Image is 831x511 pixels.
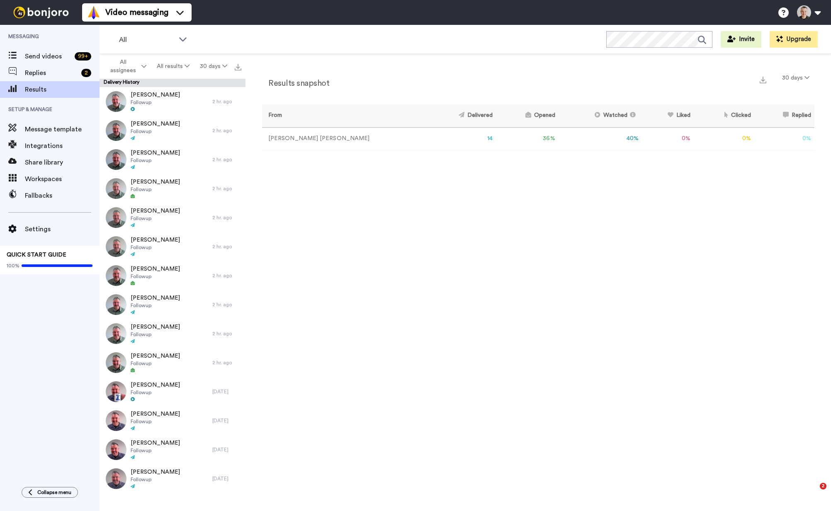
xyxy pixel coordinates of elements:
span: [PERSON_NAME] [131,265,180,273]
button: 30 days [777,70,814,85]
span: [PERSON_NAME] [131,236,180,244]
td: 0 % [694,127,754,150]
td: 40 % [559,127,642,150]
span: Video messaging [105,7,168,18]
span: Followup [131,273,180,280]
div: [DATE] [212,388,241,395]
span: Collapse menu [37,489,71,496]
img: 447585ef-74f9-45f9-b481-fb0bf318a7dd-thumb.jpg [106,352,126,373]
span: Followup [131,389,180,396]
th: Watched [559,104,642,127]
div: 2 hr. ago [212,98,241,105]
img: vm-color.svg [87,6,100,19]
th: Replied [754,104,814,127]
a: [PERSON_NAME]Followup2 hr. ago [100,174,245,203]
img: bj-logo-header-white.svg [10,7,72,18]
img: 58d388e5-a7d4-4ae2-9a4f-80f4eeb63a24-thumb.jpg [106,468,126,489]
img: export.svg [760,77,766,83]
span: Followup [131,157,180,164]
a: [PERSON_NAME]Followup[DATE] [100,435,245,464]
span: [PERSON_NAME] [131,410,180,418]
span: Integrations [25,141,100,151]
div: 2 hr. ago [212,185,241,192]
img: 6344eb66-d0d7-4a8a-8154-0916758f4a12-thumb.jpg [106,381,126,402]
td: 0 % [642,127,694,150]
span: Message template [25,124,100,134]
img: 73c61c3a-7cc2-4f4b-929e-9f098adebb99-thumb.jpg [106,439,126,460]
span: Followup [131,476,180,483]
span: Replies [25,68,78,78]
span: 2 [820,483,826,489]
div: 2 hr. ago [212,359,241,366]
button: 30 days [194,59,232,74]
img: 3b8af560-3691-4e6d-b4b4-c38c9ac050e0-thumb.jpg [106,149,126,170]
div: 2 hr. ago [212,330,241,337]
span: Send videos [25,51,71,61]
img: 35b074f6-fc58-4d43-84b5-8ccafce6156e-thumb.jpg [106,294,126,315]
a: [PERSON_NAME]Followup[DATE] [100,406,245,435]
span: [PERSON_NAME] [131,91,180,99]
span: [PERSON_NAME] [131,294,180,302]
img: 696b1c02-aedb-46e1-af9d-21a4c1e21220-thumb.jpg [106,91,126,112]
img: 21e42fae-2996-4db0-8752-a143f01890f3-thumb.jpg [106,120,126,141]
div: 2 hr. ago [212,156,241,163]
span: Workspaces [25,174,100,184]
span: [PERSON_NAME] [131,352,180,360]
iframe: Intercom live chat [803,483,823,503]
img: dcebfc17-f89b-4cc7-8252-5be1aef7b3eb-thumb.jpg [106,178,126,199]
h2: Results snapshot [262,79,329,88]
div: 2 hr. ago [212,272,241,279]
span: Followup [131,360,180,367]
span: Followup [131,99,180,106]
span: [PERSON_NAME] [131,120,180,128]
td: [PERSON_NAME] [PERSON_NAME] [262,127,427,150]
th: Clicked [694,104,754,127]
img: 9ca212c2-776d-4994-8b81-b99293119717-thumb.jpg [106,236,126,257]
img: 623df40a-fe70-49d4-a4aa-954873ac6804-thumb.jpg [106,265,126,286]
a: [PERSON_NAME]Followup2 hr. ago [100,203,245,232]
img: 0af667d6-3be7-41ad-8f1e-325fd6d08f1e-thumb.jpg [106,323,126,344]
button: All assignees [101,55,152,78]
div: Delivery History [100,79,245,87]
span: 100% [7,262,19,269]
span: Followup [131,244,180,251]
span: Followup [131,215,180,222]
span: [PERSON_NAME] [131,468,180,476]
span: Fallbacks [25,191,100,201]
span: Followup [131,331,180,338]
a: [PERSON_NAME]Followup2 hr. ago [100,145,245,174]
span: Results [25,85,100,94]
div: 2 hr. ago [212,301,241,308]
span: [PERSON_NAME] [131,149,180,157]
img: export.svg [235,64,241,70]
th: Opened [496,104,559,127]
div: 99 + [75,52,91,61]
div: [DATE] [212,446,241,453]
span: [PERSON_NAME] [131,439,180,447]
th: Delivered [427,104,496,127]
a: [PERSON_NAME]Followup[DATE] [100,377,245,406]
a: [PERSON_NAME]Followup2 hr. ago [100,348,245,377]
span: [PERSON_NAME] [131,381,180,389]
div: 2 hr. ago [212,214,241,221]
button: Invite [721,31,761,48]
button: Export a summary of each team member’s results that match this filter now. [757,73,769,85]
a: [PERSON_NAME]Followup2 hr. ago [100,116,245,145]
th: From [262,104,427,127]
th: Liked [642,104,694,127]
span: All assignees [106,58,140,75]
a: [PERSON_NAME]Followup2 hr. ago [100,319,245,348]
div: 2 hr. ago [212,243,241,250]
a: [PERSON_NAME]Followup2 hr. ago [100,261,245,290]
span: Settings [25,224,100,234]
button: All results [152,59,195,74]
button: Upgrade [770,31,818,48]
td: 36 % [496,127,559,150]
span: Followup [131,447,180,454]
span: All [119,35,175,45]
div: 2 [81,69,91,77]
span: [PERSON_NAME] [131,178,180,186]
span: Followup [131,128,180,135]
div: 2 hr. ago [212,127,241,134]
